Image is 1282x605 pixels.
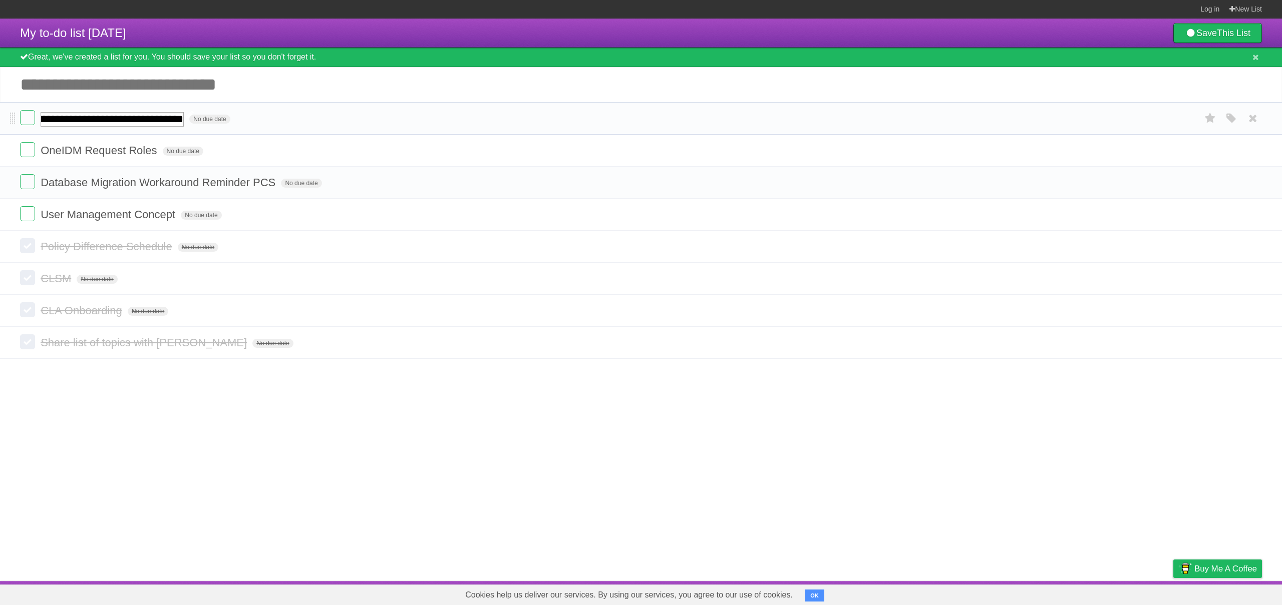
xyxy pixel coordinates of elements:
[1040,583,1061,602] a: About
[178,243,218,252] span: No due date
[1199,583,1262,602] a: Suggest a feature
[20,334,35,349] label: Done
[20,270,35,285] label: Done
[1201,110,1220,127] label: Star task
[1160,583,1186,602] a: Privacy
[252,339,293,348] span: No due date
[20,142,35,157] label: Done
[281,179,322,188] span: No due date
[20,302,35,317] label: Done
[41,176,278,189] span: Database Migration Workaround Reminder PCS
[20,206,35,221] label: Done
[128,307,168,316] span: No due date
[1194,560,1257,577] span: Buy me a coffee
[20,174,35,189] label: Done
[189,115,230,124] span: No due date
[41,144,159,157] span: OneIDM Request Roles
[1178,560,1192,577] img: Buy me a coffee
[41,272,74,285] span: CLSM
[181,211,221,220] span: No due date
[20,26,126,40] span: My to-do list [DATE]
[1173,559,1262,578] a: Buy me a coffee
[77,275,117,284] span: No due date
[41,208,178,221] span: User Management Concept
[1217,28,1250,38] b: This List
[163,147,203,156] span: No due date
[1126,583,1148,602] a: Terms
[41,336,249,349] span: Share list of topics with [PERSON_NAME]
[41,304,125,317] span: CLA Onboarding
[41,240,175,253] span: Policy Difference Schedule
[20,110,35,125] label: Done
[1173,23,1262,43] a: SaveThis List
[455,585,803,605] span: Cookies help us deliver our services. By using our services, you agree to our use of cookies.
[20,238,35,253] label: Done
[805,589,824,601] button: OK
[1073,583,1114,602] a: Developers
